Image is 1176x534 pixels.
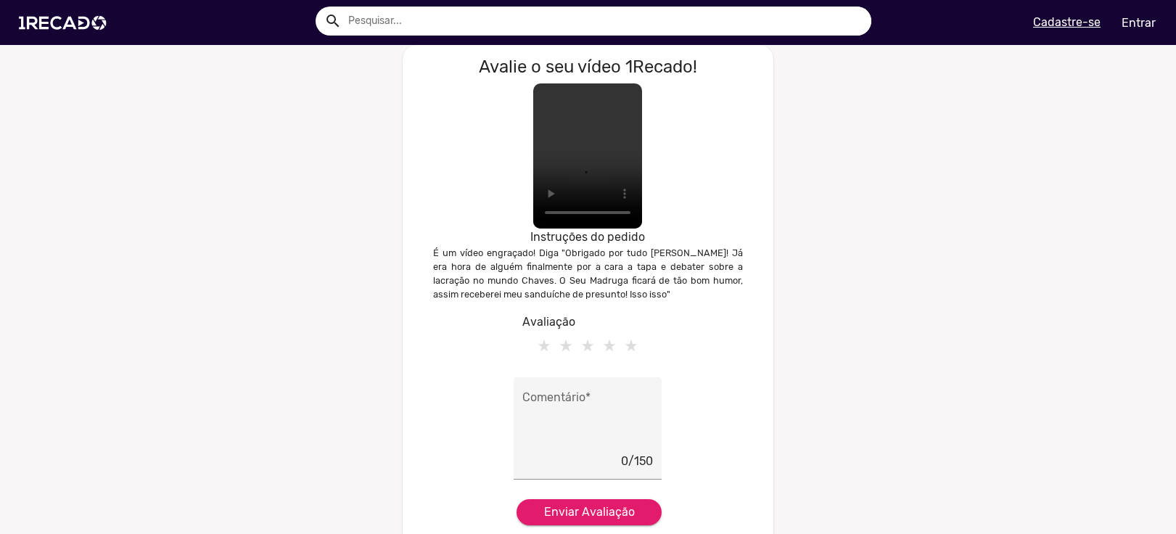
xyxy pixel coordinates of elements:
a: Entrar [1112,10,1165,36]
label: Awesome - 5 stars [620,331,642,360]
span: Enviar Avaliação [544,505,635,519]
p: É um vídeo engraçado! Diga "Obrigado por tudo [PERSON_NAME]! Já era hora de alguém finalmente por... [420,246,755,302]
div: 0/150 [522,452,653,471]
label: Oque poderia ter sido melhor? [533,331,555,360]
button: Example home icon [319,7,345,33]
h3: Avalie o seu vídeo 1Recado! [414,57,761,78]
mat-label: Avaliação [522,313,653,331]
u: Cadastre-se [1033,15,1101,29]
input: Pesquisar... [337,7,871,36]
button: Enviar Avaliação [517,499,662,525]
label: Instruções do pedido [414,229,761,246]
label: Kinda bad - 2 stars [555,331,577,360]
label: Pretty good - 4 stars [599,331,620,360]
mat-icon: Example home icon [324,12,342,30]
label: Meh - 3 stars [577,331,599,360]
